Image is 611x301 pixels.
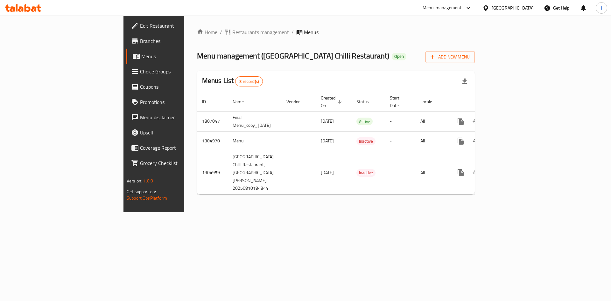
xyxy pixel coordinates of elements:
span: [DATE] [321,117,334,125]
a: Choice Groups [126,64,226,79]
div: Export file [457,74,472,89]
td: - [385,131,415,151]
span: Version: [127,177,142,185]
span: 3 record(s) [235,79,263,85]
span: Active [356,118,373,125]
a: Restaurants management [225,28,289,36]
span: Coverage Report [140,144,221,152]
td: All [415,131,448,151]
td: [GEOGRAPHIC_DATA] Chilli Restaurant,[GEOGRAPHIC_DATA][PERSON_NAME] 20250810184344 [228,151,281,195]
span: Created On [321,94,344,109]
span: Branches [140,37,221,45]
span: Start Date [390,94,408,109]
a: Menu disclaimer [126,110,226,125]
td: - [385,111,415,131]
span: Promotions [140,98,221,106]
button: Change Status [468,165,484,180]
span: J [601,4,602,11]
span: ID [202,98,214,106]
div: Total records count [235,76,263,86]
button: more [453,165,468,180]
button: more [453,133,468,149]
span: Status [356,98,377,106]
span: Grocery Checklist [140,159,221,167]
span: Menus [141,52,221,60]
li: / [291,28,294,36]
td: All [415,111,448,131]
span: 1.0.0 [143,177,153,185]
a: Menus [126,49,226,64]
h2: Menus List [202,76,263,86]
td: Menu [228,131,281,151]
a: Edit Restaurant [126,18,226,33]
span: Inactive [356,138,376,145]
a: Branches [126,33,226,49]
button: Add New Menu [425,51,475,63]
div: Menu-management [423,4,462,12]
span: Choice Groups [140,68,221,75]
a: Coverage Report [126,140,226,155]
span: Vendor [286,98,308,106]
a: Coupons [126,79,226,94]
span: Edit Restaurant [140,22,221,30]
th: Actions [448,92,519,112]
button: Change Status [468,114,484,129]
span: Locale [420,98,440,106]
a: Support.OpsPlatform [127,194,167,202]
button: Change Status [468,133,484,149]
nav: breadcrumb [197,28,475,36]
span: Get support on: [127,188,156,196]
td: - [385,151,415,195]
a: Promotions [126,94,226,110]
a: Grocery Checklist [126,155,226,171]
span: Menu disclaimer [140,113,221,121]
span: Menu management ( [GEOGRAPHIC_DATA] Chilli Restaurant ) [197,49,389,63]
span: Restaurants management [232,28,289,36]
span: Name [233,98,252,106]
span: [DATE] [321,168,334,177]
span: Open [392,54,406,59]
table: enhanced table [197,92,519,195]
td: All [415,151,448,195]
button: more [453,114,468,129]
div: Open [392,53,406,60]
span: Menus [304,28,319,36]
a: Upsell [126,125,226,140]
td: Final Menu_copy_[DATE] [228,111,281,131]
span: [DATE] [321,137,334,145]
span: Coupons [140,83,221,91]
div: Inactive [356,137,376,145]
div: [GEOGRAPHIC_DATA] [492,4,534,11]
span: Inactive [356,169,376,176]
span: Add New Menu [431,53,470,61]
span: Upsell [140,129,221,136]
